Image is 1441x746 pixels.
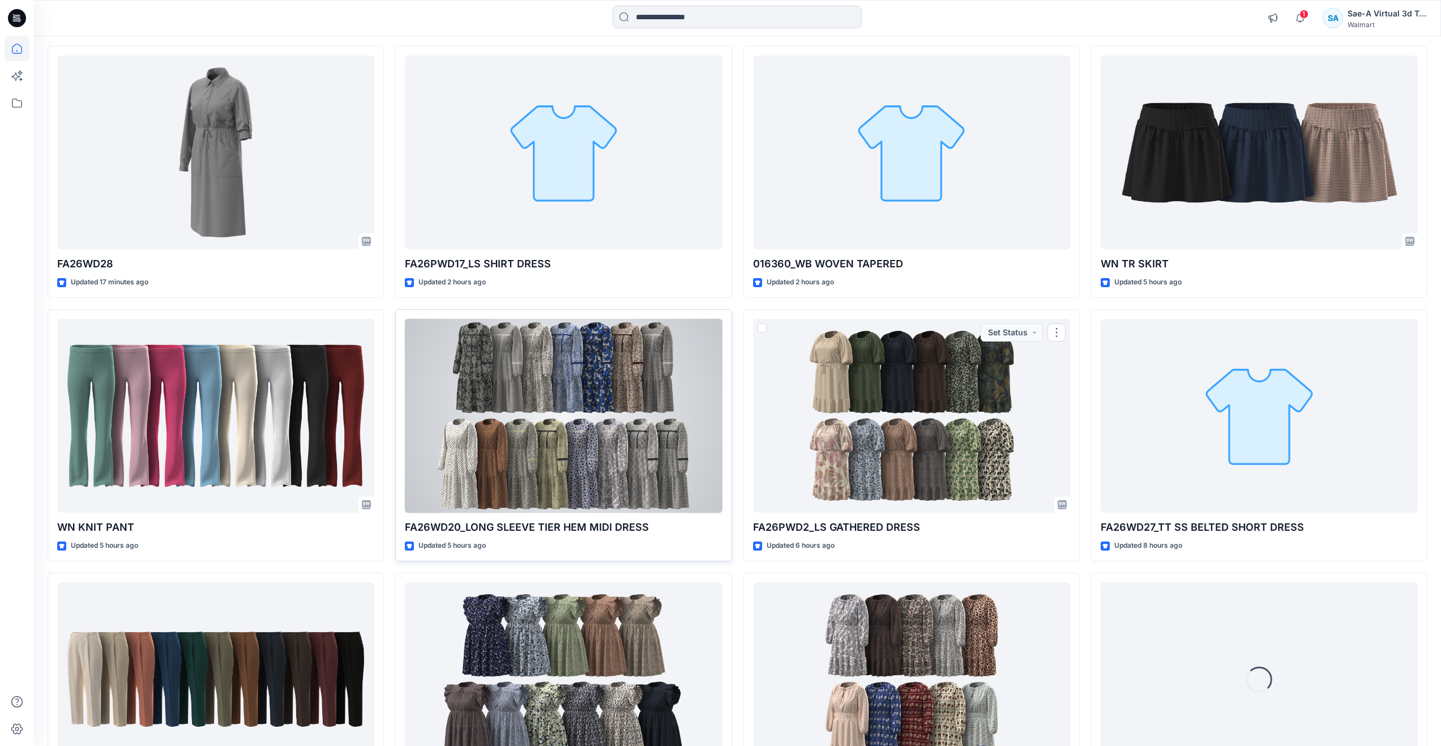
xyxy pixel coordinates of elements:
[1101,319,1418,513] a: FA26WD27_TT SS BELTED SHORT DRESS
[1101,56,1418,250] a: WN TR SKIRT
[1348,7,1427,20] div: Sae-A Virtual 3d Team
[57,319,374,513] a: WN KNIT PANT
[1114,276,1182,288] p: Updated 5 hours ago
[405,519,722,535] p: FA26WD20_LONG SLEEVE TIER HEM MIDI DRESS
[405,319,722,513] a: FA26WD20_LONG SLEEVE TIER HEM MIDI DRESS
[753,519,1070,535] p: FA26PWD2_LS GATHERED DRESS
[1323,8,1343,28] div: SA
[753,256,1070,272] p: 016360_WB WOVEN TAPERED
[405,56,722,250] a: FA26PWD17_LS SHIRT DRESS
[57,519,374,535] p: WN KNIT PANT
[753,319,1070,513] a: FA26PWD2_LS GATHERED DRESS
[1101,256,1418,272] p: WN TR SKIRT
[1114,540,1182,552] p: Updated 8 hours ago
[767,540,835,552] p: Updated 6 hours ago
[1348,20,1427,29] div: Walmart
[405,256,722,272] p: FA26PWD17_LS SHIRT DRESS
[753,56,1070,250] a: 016360_WB WOVEN TAPERED
[767,276,834,288] p: Updated 2 hours ago
[57,256,374,272] p: FA26WD28
[418,276,486,288] p: Updated 2 hours ago
[1101,519,1418,535] p: FA26WD27_TT SS BELTED SHORT DRESS
[1299,10,1309,19] span: 1
[57,56,374,250] a: FA26WD28
[71,276,148,288] p: Updated 17 minutes ago
[418,540,486,552] p: Updated 5 hours ago
[71,540,138,552] p: Updated 5 hours ago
